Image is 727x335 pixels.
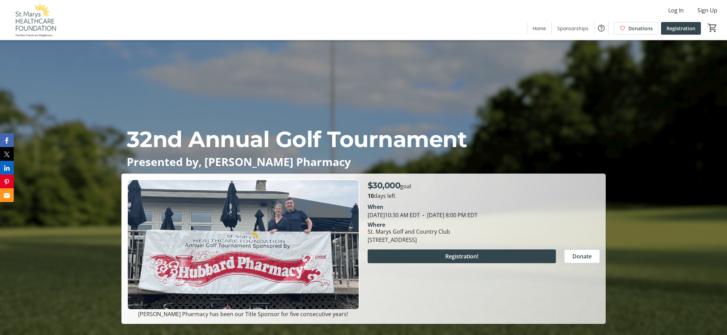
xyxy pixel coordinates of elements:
[368,222,385,227] div: Where
[127,156,601,168] p: Presented by, [PERSON_NAME] Pharmacy
[552,22,594,35] a: Sponsorships
[4,3,65,37] img: St. Marys Healthcare Foundation's Logo
[667,25,695,32] span: Registration
[127,179,359,310] img: Campaign CTA Media Photo
[368,192,600,200] p: days left
[564,249,600,263] button: Donate
[614,22,658,35] a: Donations
[533,25,546,32] span: Home
[420,211,478,219] span: [DATE] 8:00 PM EDT
[697,6,717,14] span: Sign Up
[368,192,374,200] span: 10
[445,252,478,260] span: Registration!
[368,203,383,211] div: When
[706,22,719,34] button: Cart
[594,21,608,35] button: Help
[420,211,427,219] span: -
[661,22,701,35] a: Registration
[628,25,653,32] span: Donations
[127,123,601,156] p: 32nd Annual Golf Tournament
[663,5,689,16] button: Log In
[557,25,589,32] span: Sponsorships
[368,236,450,244] div: [STREET_ADDRESS]
[572,252,592,260] span: Donate
[527,22,551,35] a: Home
[692,5,723,16] button: Sign Up
[668,6,684,14] span: Log In
[368,179,412,192] p: goal
[368,211,420,219] span: [DATE] 10:30 AM EDT
[127,310,359,318] p: [PERSON_NAME] Pharmacy has been our Title Sponsor for five consecutive years!
[368,227,450,236] div: St. Marys Golf and Country Club
[368,180,401,190] span: $30,000
[368,249,556,263] button: Registration!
